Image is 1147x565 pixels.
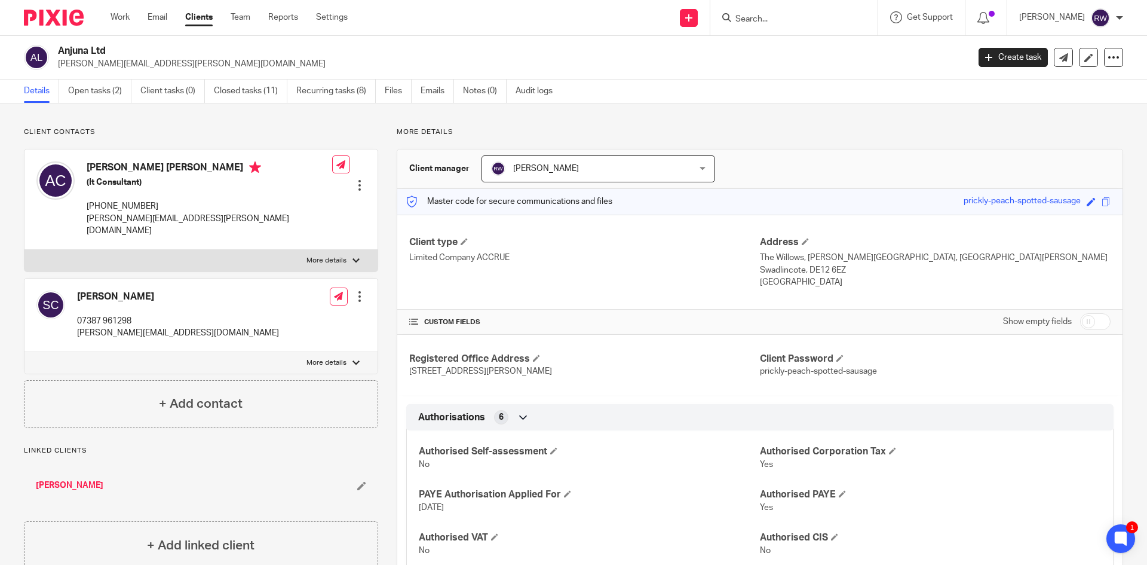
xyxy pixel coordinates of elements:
[306,358,346,368] p: More details
[734,14,842,25] input: Search
[419,460,430,469] span: No
[513,164,579,173] span: [PERSON_NAME]
[58,58,961,70] p: [PERSON_NAME][EMAIL_ADDRESS][PERSON_NAME][DOMAIN_NAME]
[760,276,1111,288] p: [GEOGRAPHIC_DATA]
[36,291,65,319] img: svg%3E
[421,80,454,103] a: Emails
[58,45,780,57] h2: Anjuna Ltd
[231,11,250,23] a: Team
[77,315,279,327] p: 07387 961298
[499,411,504,423] span: 6
[419,488,760,501] h4: PAYE Authorisation Applied For
[77,327,279,339] p: [PERSON_NAME][EMAIL_ADDRESS][DOMAIN_NAME]
[760,546,771,555] span: No
[419,546,430,555] span: No
[419,532,760,544] h4: Authorised VAT
[760,460,773,469] span: Yes
[68,80,131,103] a: Open tasks (2)
[409,252,760,264] p: Limited Company ACCRUE
[760,236,1111,249] h4: Address
[760,488,1101,501] h4: Authorised PAYE
[1126,521,1138,533] div: 1
[185,11,213,23] a: Clients
[87,200,332,212] p: [PHONE_NUMBER]
[907,13,953,22] span: Get Support
[760,252,1111,264] p: The Willows, [PERSON_NAME][GEOGRAPHIC_DATA], [GEOGRAPHIC_DATA][PERSON_NAME]
[77,291,279,303] h4: [PERSON_NAME]
[87,161,332,176] h4: [PERSON_NAME] [PERSON_NAME]
[24,45,49,70] img: svg%3E
[419,445,760,458] h4: Authorised Self-assessment
[24,127,378,137] p: Client contacts
[36,480,103,491] a: [PERSON_NAME]
[385,80,412,103] a: Files
[24,10,84,26] img: Pixie
[87,213,332,237] p: [PERSON_NAME][EMAIL_ADDRESS][PERSON_NAME][DOMAIN_NAME]
[409,317,760,327] h4: CUSTOM FIELDS
[249,161,261,173] i: Primary
[1003,316,1072,328] label: Show empty fields
[979,48,1048,67] a: Create task
[760,367,877,375] span: prickly-peach-spotted-sausage
[760,532,1101,544] h4: Authorised CIS
[147,536,254,555] h4: + Add linked client
[409,163,470,175] h3: Client manager
[964,195,1081,209] div: prickly-peach-spotted-sausage
[111,11,130,23] a: Work
[24,80,59,103] a: Details
[214,80,287,103] a: Closed tasks (11)
[760,264,1111,276] p: Swadlincote, DE12 6EZ
[409,353,760,365] h4: Registered Office Address
[406,196,612,207] p: Master code for secure communications and files
[148,11,167,23] a: Email
[1019,11,1085,23] p: [PERSON_NAME]
[296,80,376,103] a: Recurring tasks (8)
[36,161,75,200] img: svg%3E
[87,176,332,188] h5: (It Consultant)
[268,11,298,23] a: Reports
[491,161,505,176] img: svg%3E
[463,80,507,103] a: Notes (0)
[760,353,1111,365] h4: Client Password
[159,395,243,413] h4: + Add contact
[140,80,205,103] a: Client tasks (0)
[409,236,760,249] h4: Client type
[419,503,444,512] span: [DATE]
[516,80,562,103] a: Audit logs
[24,446,378,456] p: Linked clients
[397,127,1123,137] p: More details
[306,256,346,265] p: More details
[409,367,552,375] span: [STREET_ADDRESS][PERSON_NAME]
[316,11,348,23] a: Settings
[760,503,773,512] span: Yes
[418,411,485,424] span: Authorisations
[1091,8,1110,28] img: svg%3E
[760,445,1101,458] h4: Authorised Corporation Tax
